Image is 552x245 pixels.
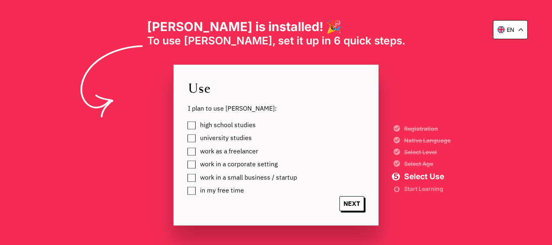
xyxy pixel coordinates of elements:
[147,19,405,34] h1: [PERSON_NAME] is installed! 🎉
[404,173,451,180] span: Select Use
[404,186,451,191] span: Start Learning
[200,174,297,181] span: work in a small business / startup
[339,196,364,211] span: NEXT
[200,148,258,155] span: work as a freelancer
[404,138,451,143] span: Native Language
[188,79,364,97] span: Use
[188,104,364,112] span: I plan to use [PERSON_NAME]:
[200,134,252,142] span: university studies
[404,126,451,132] span: Registration
[200,187,244,194] span: in my free time
[200,161,278,168] span: work in a corporate setting
[404,161,451,167] span: Select Age
[404,149,451,155] span: Select Level
[507,26,514,33] p: en
[200,121,256,129] span: high school studies
[147,34,405,47] span: To use [PERSON_NAME], set it up in 6 quick steps.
